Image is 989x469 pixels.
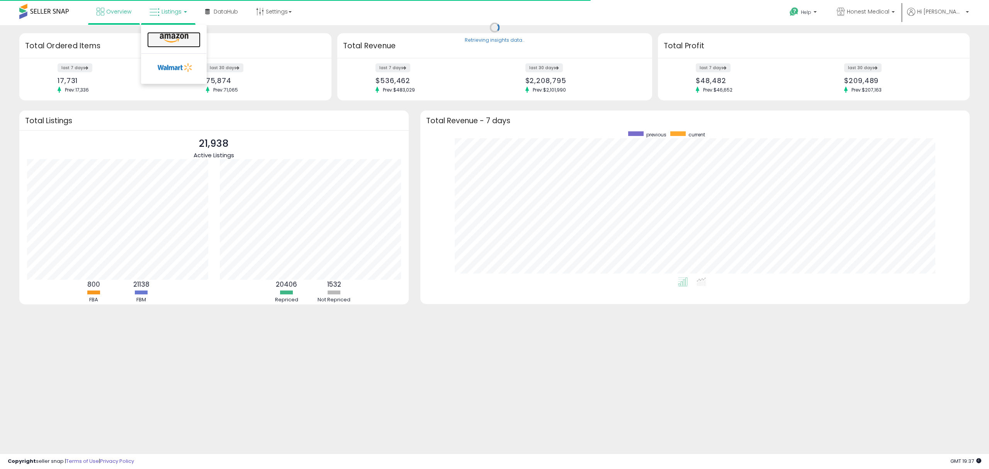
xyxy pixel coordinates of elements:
[106,8,131,15] span: Overview
[789,7,799,17] i: Get Help
[525,76,639,85] div: $2,208,795
[844,76,956,85] div: $209,489
[71,296,117,304] div: FBA
[25,118,403,124] h3: Total Listings
[847,8,889,15] span: Honest Medical
[696,63,731,72] label: last 7 days
[465,37,525,44] div: Retrieving insights data..
[327,280,341,289] b: 1532
[133,280,150,289] b: 21138
[25,41,326,51] h3: Total Ordered Items
[848,87,885,93] span: Prev: $207,163
[696,76,808,85] div: $48,482
[58,63,92,72] label: last 7 days
[206,76,318,85] div: 75,874
[194,151,234,159] span: Active Listings
[276,280,297,289] b: 20406
[87,280,100,289] b: 800
[209,87,242,93] span: Prev: 71,065
[646,131,666,138] span: previous
[61,87,93,93] span: Prev: 17,336
[907,8,969,25] a: Hi [PERSON_NAME]
[343,41,646,51] h3: Total Revenue
[525,63,563,72] label: last 30 days
[664,41,964,51] h3: Total Profit
[58,76,170,85] div: 17,731
[699,87,736,93] span: Prev: $46,652
[263,296,310,304] div: Repriced
[844,63,882,72] label: last 30 days
[118,296,165,304] div: FBM
[214,8,238,15] span: DataHub
[801,9,811,15] span: Help
[311,296,357,304] div: Not Repriced
[426,118,964,124] h3: Total Revenue - 7 days
[194,136,234,151] p: 21,938
[379,87,419,93] span: Prev: $483,029
[529,87,570,93] span: Prev: $2,101,990
[161,8,182,15] span: Listings
[376,63,410,72] label: last 7 days
[783,1,824,25] a: Help
[688,131,705,138] span: current
[206,63,243,72] label: last 30 days
[917,8,964,15] span: Hi [PERSON_NAME]
[376,76,489,85] div: $536,462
